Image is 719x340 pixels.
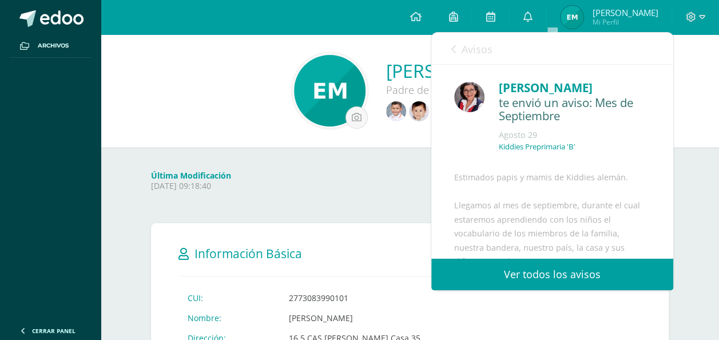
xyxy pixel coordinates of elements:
img: e13f73f16c46155f35ac7909d4e3dc26.png [294,55,366,126]
h4: Última Modificación [151,170,537,181]
div: Padre de Familia [386,83,529,97]
td: Nombre: [178,308,280,328]
td: CUI: [178,288,280,308]
span: [PERSON_NAME] [592,7,658,18]
img: 4c2e31d1f38b8ea0af86222b6ffff8c9.png [561,6,583,29]
td: [PERSON_NAME] [280,308,496,328]
a: [PERSON_NAME] [386,58,529,83]
span: Información Básica [194,246,302,262]
p: Kiddies Preprimaria 'B' [499,142,575,152]
div: te envió un aviso: Mes de Septiembre [499,96,650,123]
img: 688c28974920353aeb905faf28eed8ce.png [409,101,429,121]
td: 2773083990101 [280,288,496,308]
span: Mi Perfil [592,17,658,27]
div: Agosto 29 [499,129,650,141]
img: 8242dfde43e1dc672216aed7e0f0aea7.png [386,101,406,121]
span: Avisos [462,42,492,56]
div: [PERSON_NAME] [499,79,650,97]
p: [DATE] 09:18:40 [151,181,537,191]
a: Archivos [9,34,92,58]
span: Cerrar panel [32,327,76,335]
span: Archivos [38,41,69,50]
img: a6d16c8c00e43c1701ce4c7311be0c9b.png [454,82,484,112]
a: Ver todos los avisos [431,259,673,290]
